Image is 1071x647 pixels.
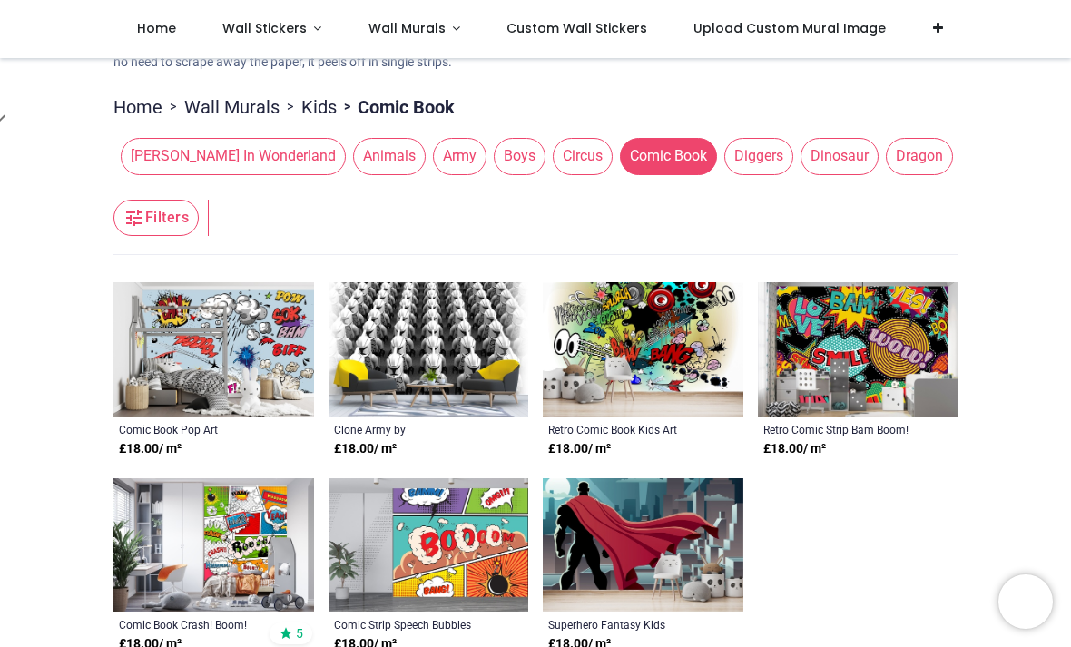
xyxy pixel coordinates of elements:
span: Dinosaur [801,138,879,174]
span: 5 [296,625,303,642]
a: Kids [301,94,337,120]
span: Diggers [724,138,793,174]
button: Dragon [879,138,953,174]
span: Army [433,138,486,174]
span: Comic Book [620,138,717,174]
a: Comic Strip Speech Bubbles Wallpaper [334,617,486,632]
span: Custom Wall Stickers [506,19,647,37]
button: Comic Book [613,138,717,174]
span: Dragon [886,138,953,174]
img: Retro Comic Strip Bam Boom! Wall Mural Wallpaper [758,282,958,417]
img: Comic Strip Speech Bubbles Wall Mural Wallpaper [329,478,529,613]
span: Wall Stickers [222,19,307,37]
span: Boys [494,138,545,174]
a: Retro Comic Book Kids Art Wallpaper [548,422,700,436]
button: [PERSON_NAME] In Wonderland [113,138,346,174]
span: Upload Custom Mural Image [693,19,886,37]
a: Clone Army by [PERSON_NAME] [334,422,486,436]
p: no need to scrape away the paper, it peels off in single strips. [113,54,958,72]
button: Filters [113,200,199,236]
span: Circus [553,138,613,174]
button: Dinosaur [793,138,879,174]
a: Home [113,94,162,120]
a: Wall Murals [184,94,280,120]
strong: £ 18.00 / m² [334,440,397,458]
li: Comic Book [337,94,455,120]
span: > [280,98,301,116]
a: Superhero Fantasy Kids Wallpaper [548,617,700,632]
a: Comic Book Pop Art Wallpaper [119,422,270,436]
img: Retro Comic Book Kids Art Wall Mural Wallpaper [543,282,743,417]
a: Retro Comic Strip Bam Boom! Wallpaper [763,422,915,436]
button: Diggers [717,138,793,174]
span: > [337,98,358,116]
button: Animals [346,138,426,174]
button: Army [426,138,486,174]
span: [PERSON_NAME] In Wonderland [121,138,346,174]
strong: £ 18.00 / m² [763,440,826,458]
span: Wall Murals [368,19,446,37]
iframe: Brevo live chat [998,574,1053,629]
span: > [162,98,184,116]
span: Home [137,19,176,37]
a: Comic Book Crash! Boom! Wallpaper [119,617,270,632]
img: Comic Book Pop Art Wall Mural Wallpaper [113,282,314,417]
img: Superhero Fantasy Kids Wall Mural Wallpaper [543,478,743,613]
img: Clone Army Wall Mural by David Penfound [329,282,529,417]
img: Comic Book Crash! Boom! Wall Mural Wallpaper [113,478,314,613]
button: Boys [486,138,545,174]
strong: £ 18.00 / m² [548,440,611,458]
strong: £ 18.00 / m² [119,440,182,458]
button: Circus [545,138,613,174]
span: Animals [353,138,426,174]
